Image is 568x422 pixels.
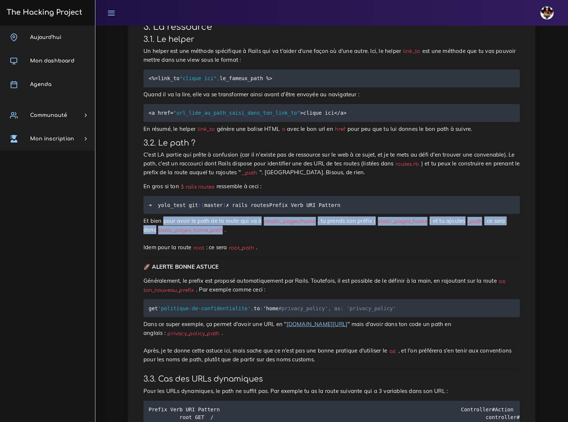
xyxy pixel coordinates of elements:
code: _path [241,169,259,177]
code: root_path [227,244,256,252]
p: Généralement, le prefix est proposé automatiquement par Rails. Toutefois, il est possible de le d... [143,276,520,294]
code: link_to [401,47,422,55]
span: URI [306,202,316,208]
h3: 3.1. Le helper [143,35,520,44]
span: : [198,202,201,208]
code: href [333,125,347,133]
h3: The Hacking Project [4,8,82,17]
code: privacy_policy_path [165,330,222,337]
span: : [260,305,263,311]
span: 'politique-de-confidentialite' [158,305,251,311]
code: a [280,125,287,133]
p: Pour les URLs dynamiques, le path ne suffit pas. Par exemple tu as la route suivante qui a 3 vari... [143,387,520,396]
code: link_to [196,125,217,133]
span: ) [223,202,226,208]
span: , [251,305,254,311]
code: get to 'home [149,304,398,312]
span: Mon inscription [30,136,74,142]
span: , [216,75,219,81]
span: Agenda [30,82,51,87]
p: En gros si ton ressemble à ceci : [143,182,520,191]
code: static_pages_home_path [156,226,225,234]
p: Un helper est une méthode spécifique à Rails qui va t'aider d'une façon où d'une autre. Ici, le h... [143,47,520,64]
code: as: [387,347,398,355]
img: avatar [540,6,554,19]
code: /static_pages/home [262,218,318,225]
h3: 3.3. Cas des URLs dynamiques [143,375,520,384]
span: "clique ici" [179,75,216,81]
p: Quand il va la lire, elle va se transformer ainsi avant d'être envoyée au navigateur : [143,90,520,99]
span: #privacy_policy', as: 'privacy_policy' [278,305,396,311]
code: $ rails routes [179,183,216,191]
span: Pattern [319,202,341,208]
p: Dans ce super exemple, ça permet d'avoir une URL en " " mais d'avoir dans ton code un path en ang... [143,320,520,364]
code: root [192,244,206,252]
span: Aujourd'hui [30,35,61,40]
h3: 3.2. Le path ? [143,139,520,148]
code: <% link_to le_fameux_path %> [149,74,274,82]
a: [DOMAIN_NAME][URL] [287,321,348,328]
span: Mon dashboard [30,58,74,64]
span: Verb [291,202,303,208]
p: En résumé, le helper génère une balise HTML avec le bon url en pour peu que tu lui donnes le bon ... [143,125,520,133]
code: _path [466,218,484,225]
p: C'est LA partie qui prête à confusion (car il n'existe pas de ressource sur le web à ce sujet, et... [143,150,520,177]
code: routes.rb [394,160,421,168]
span: ( [201,202,204,208]
code: <a href >clique ici< a> [149,109,349,117]
strong: 🚀 ALERTE BONNE ASTUCE [143,263,219,270]
h2: 3. La ressource [143,22,520,32]
span: Communauté [30,112,67,118]
span: "url_liée_au_path_saisi_dans_ton_link_to" [173,110,300,116]
code: static_pages_home [376,218,430,225]
span: / [337,110,340,116]
span: Prefix [269,202,288,208]
p: Et bien pour avoir le path de la route qui va à , tu prends son préfix ( ) et tu ajoutes : ce ser... [143,217,520,252]
span: = [170,110,173,116]
span: = [155,75,158,81]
